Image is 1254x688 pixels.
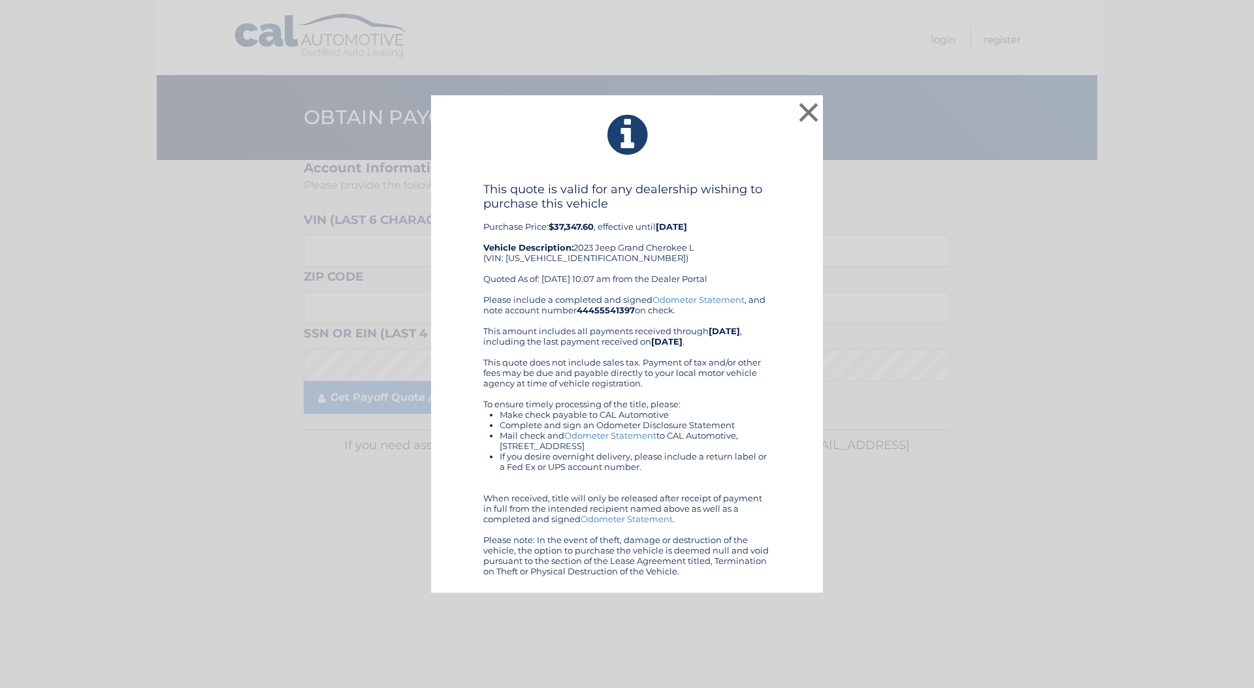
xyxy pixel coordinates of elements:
[549,221,594,232] b: $37,347.60
[483,182,771,211] h4: This quote is valid for any dealership wishing to purchase this vehicle
[483,294,771,576] div: Please include a completed and signed , and note account number on check. This amount includes al...
[652,294,745,305] a: Odometer Statement
[709,326,740,336] b: [DATE]
[500,409,771,420] li: Make check payable to CAL Automotive
[581,514,673,524] a: Odometer Statement
[651,336,683,347] b: [DATE]
[500,430,771,451] li: Mail check and to CAL Automotive, [STREET_ADDRESS]
[500,420,771,430] li: Complete and sign an Odometer Disclosure Statement
[483,182,771,294] div: Purchase Price: , effective until 2023 Jeep Grand Cherokee L (VIN: [US_VEHICLE_IDENTIFICATION_NUM...
[564,430,656,441] a: Odometer Statement
[483,242,573,253] strong: Vehicle Description:
[577,305,635,315] b: 44455541397
[656,221,687,232] b: [DATE]
[500,451,771,472] li: If you desire overnight delivery, please include a return label or a Fed Ex or UPS account number.
[796,99,822,125] button: ×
